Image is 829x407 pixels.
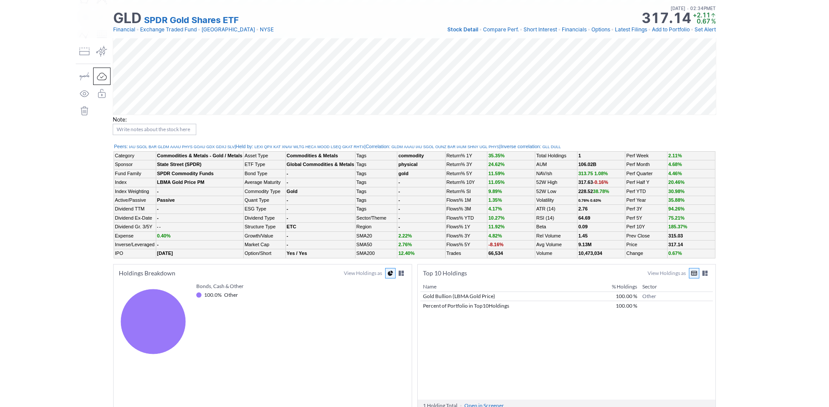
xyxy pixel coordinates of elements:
td: 100.00 % [596,292,640,301]
b: - [287,242,289,247]
b: - [398,189,400,194]
span: 1.08% [594,171,608,176]
div: : [114,143,235,150]
td: SMA50 [355,240,397,249]
button: Drawings Autosave: On [93,68,111,85]
td: 52W High [535,178,577,187]
td: Active/Passive [114,196,156,204]
div: | : [235,143,364,150]
span: 1.35% [488,197,502,203]
a: LSEQ [331,144,341,150]
b: Passive [157,197,175,203]
td: ETF Type [243,160,285,169]
td: Rel Volume [535,231,577,240]
td: Tags [355,187,397,196]
a: SPDR Gold Shares ETF [144,14,239,26]
b: - [287,233,289,238]
span: • [558,25,561,34]
b: 64.69 [578,215,591,220]
b: State Street (SPDR) [157,162,201,167]
span: 10.27% [488,215,504,220]
a: XNAV [282,144,292,150]
button: Anchored VWAP [93,43,111,60]
span: Latest Filings [615,26,647,33]
a: gold [398,171,408,176]
td: Volume [535,249,577,258]
b: Commodities & Metals - Gold / Metals [157,153,242,158]
td: Return% 3Y [445,160,487,169]
span: 0.67% [668,251,682,256]
b: Global Commodities & Metals [287,162,354,167]
b: 10,473,034 [578,251,602,256]
b: Yes / Yes [287,251,307,256]
a: SLV [228,144,235,150]
span: • [691,25,694,34]
span: 0.40% [157,233,171,238]
th: Name [420,282,596,292]
td: SMA200 [355,249,397,258]
small: - - [157,225,161,229]
div: Note: [113,115,716,124]
div: 100.0% [204,291,224,299]
span: 0.67 [697,17,710,25]
span: 2.11% [668,153,682,158]
a: commodity [398,153,424,158]
span: 2.76% [398,242,412,247]
div: | : [364,143,499,150]
span: 24.62% [488,162,504,167]
td: Return% 1Y [445,152,487,160]
a: OUNZ [435,144,446,150]
td: Flows% 5Y [445,240,487,249]
span: Compare Perf. [483,26,519,33]
b: - [398,224,400,229]
a: BAR [148,144,157,150]
td: Perf Half Y [625,178,668,187]
a: PHYS [182,144,193,150]
b: LBMA Gold Price PM [157,180,205,185]
a: KAT [273,144,281,150]
td: Percent of Portfolio in Top 10 Holdings [420,301,596,311]
td: Flows% 1Y [445,223,487,231]
b: - [398,206,400,211]
a: GLDM [392,144,403,150]
b: 228.52 [578,189,609,194]
a: GOAU [194,144,205,150]
a: Short Interest [524,25,557,34]
td: Perf 10Y [625,223,668,231]
span: 30.98% [668,189,685,194]
td: Option/Short [243,249,285,258]
span: 185.37% [668,224,687,229]
td: Perf 5Y [625,214,668,222]
td: Trades [445,249,487,258]
td: Flows% 3M [445,205,487,214]
a: SHNY [467,144,478,150]
td: Average Maturity [243,178,285,187]
strong: 317.14 [641,11,691,25]
button: Hide drawings [76,85,93,102]
a: UGL [480,144,488,150]
span: • [520,25,523,34]
b: - [398,180,400,185]
b: ETC [287,224,296,229]
span: -8.16% [488,242,503,247]
a: WLTG [293,144,304,150]
td: Return% SI [445,187,487,196]
a: GDXJ [216,144,226,150]
td: Index Weighting [114,187,156,196]
span: -0.16% [593,180,608,185]
b: [DATE] [157,251,173,256]
a: QPX [264,144,272,150]
div: Bonds, Cash & Other [196,282,405,291]
b: - [287,206,289,211]
td: Tags [355,178,397,187]
div: Top 10 Holdings [423,269,467,278]
td: Flows% YTD [445,214,487,222]
td: Commodity Type [243,187,285,196]
td: Other [640,292,713,301]
td: Sector/Theme [355,214,397,222]
b: - [157,242,159,247]
th: Sector [640,282,713,292]
td: Inverse/Leveraged [114,240,156,249]
b: 1.45 [578,233,587,238]
span: 20.46% [668,180,685,185]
